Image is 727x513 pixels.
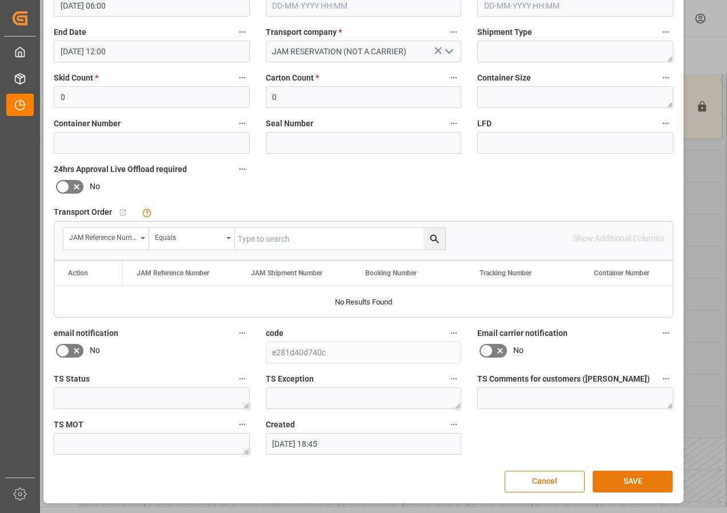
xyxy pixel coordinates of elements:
[149,228,235,250] button: open menu
[137,269,209,277] span: JAM Reference Number
[266,26,342,38] span: Transport company
[90,181,100,193] span: No
[658,70,673,85] button: Container Size
[235,116,250,131] button: Container Number
[235,70,250,85] button: Skid Count *
[251,269,322,277] span: JAM Shipment Number
[477,327,568,339] span: Email carrier notification
[365,269,417,277] span: Booking Number
[54,327,118,339] span: email notification
[658,371,673,386] button: TS Comments for customers ([PERSON_NAME])
[63,228,149,250] button: open menu
[235,371,250,386] button: TS Status
[54,373,90,385] span: TS Status
[54,163,187,175] span: 24hrs Approval Live Offload required
[446,25,461,39] button: Transport company *
[90,344,100,356] span: No
[446,371,461,386] button: TS Exception
[477,26,532,38] span: Shipment Type
[513,344,524,356] span: No
[593,471,673,492] button: SAVE
[594,269,649,277] span: Container Number
[446,326,461,340] button: code
[235,228,445,250] input: Type to search
[424,228,445,250] button: search button
[477,118,492,130] span: LFD
[235,417,250,432] button: TS MOT
[54,41,250,62] input: DD-MM-YYYY HH:MM
[155,230,222,243] div: Equals
[68,269,88,277] div: Action
[446,70,461,85] button: Carton Count *
[477,72,531,84] span: Container Size
[477,373,650,385] span: TS Comments for customers ([PERSON_NAME])
[440,43,457,61] button: open menu
[266,72,319,84] span: Carton Count
[658,116,673,131] button: LFD
[54,72,98,84] span: Skid Count
[54,206,112,218] span: Transport Order
[54,118,121,130] span: Container Number
[69,230,137,243] div: JAM Reference Number
[235,326,250,340] button: email notification
[266,419,295,431] span: Created
[266,373,314,385] span: TS Exception
[266,118,313,130] span: Seal Number
[235,162,250,177] button: 24hrs Approval Live Offload required
[54,419,83,431] span: TS MOT
[446,116,461,131] button: Seal Number
[54,26,86,38] span: End Date
[480,269,532,277] span: Tracking Number
[658,326,673,340] button: Email carrier notification
[446,417,461,432] button: Created
[235,25,250,39] button: End Date
[658,25,673,39] button: Shipment Type
[266,433,462,455] input: DD-MM-YYYY HH:MM
[266,327,283,339] span: code
[505,471,585,492] button: Cancel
